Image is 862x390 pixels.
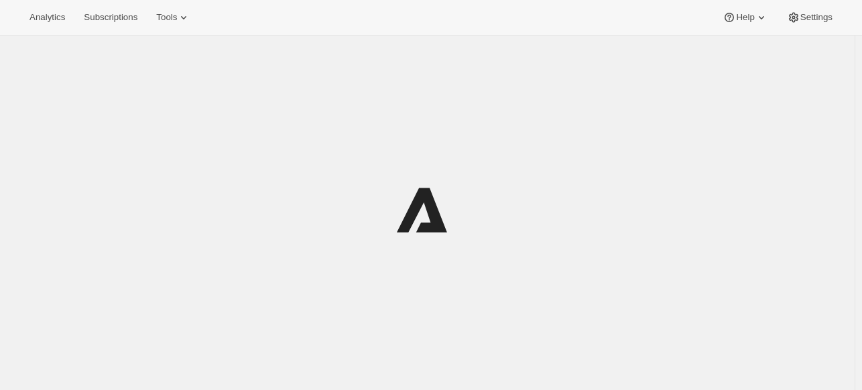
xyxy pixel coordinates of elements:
button: Subscriptions [76,8,145,27]
span: Analytics [29,12,65,23]
button: Settings [779,8,841,27]
button: Help [715,8,776,27]
span: Help [736,12,754,23]
span: Tools [156,12,177,23]
span: Subscriptions [84,12,137,23]
button: Tools [148,8,198,27]
button: Analytics [21,8,73,27]
span: Settings [800,12,833,23]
